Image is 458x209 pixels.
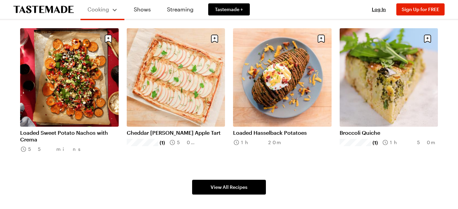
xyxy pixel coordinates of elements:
a: Broccoli Quiche [340,129,438,136]
span: Sign Up for FREE [402,6,439,12]
button: Save recipe [421,32,434,45]
button: Cooking [87,3,118,16]
a: View All Recipes [192,180,266,195]
button: Log In [365,6,392,13]
span: Cooking [88,6,109,12]
span: Log In [372,6,386,12]
button: Save recipe [315,32,328,45]
a: Cheddar [PERSON_NAME] Apple Tart [127,129,225,136]
a: Tastemade + [208,3,250,15]
span: View All Recipes [211,184,247,191]
button: Sign Up for FREE [396,3,445,15]
button: Save recipe [102,32,115,45]
span: Tastemade + [215,6,243,13]
a: Loaded Hasselback Potatoes [233,129,332,136]
a: Loaded Sweet Potato Nachos with Crema [20,129,119,143]
a: To Tastemade Home Page [13,6,74,13]
button: Save recipe [208,32,221,45]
